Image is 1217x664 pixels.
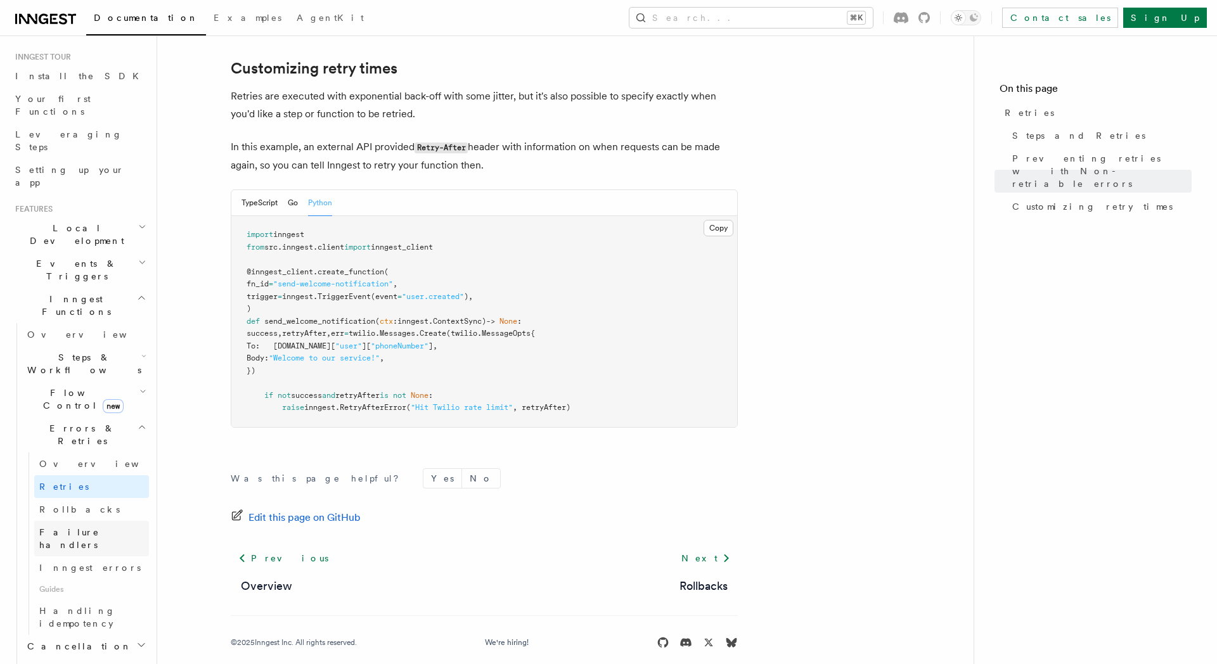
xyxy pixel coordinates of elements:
span: , [326,329,331,338]
button: No [462,469,500,488]
a: Retries [1000,101,1192,124]
span: Errors & Retries [22,422,138,447]
p: Was this page helpful? [231,472,408,485]
span: ], [428,342,437,350]
span: not [393,391,406,400]
span: = [269,279,273,288]
span: (event [371,292,397,301]
span: Steps & Workflows [22,351,141,376]
span: Customizing retry times [1012,200,1173,213]
span: Failure handlers [39,527,100,550]
span: Body: [247,354,269,362]
span: retryAfter [282,329,326,338]
span: None [499,317,517,326]
span: ( [406,403,411,412]
a: Previous [231,547,335,570]
a: Rollbacks [34,498,149,521]
span: from [247,243,264,252]
span: is [380,391,389,400]
a: Failure handlers [34,521,149,556]
a: Inngest errors [34,556,149,579]
span: new [103,399,124,413]
span: Setting up your app [15,165,124,188]
span: ) [247,304,251,313]
span: . [335,403,340,412]
span: "Hit Twilio rate limit" [411,403,513,412]
span: : [428,391,433,400]
a: Steps and Retries [1007,124,1192,147]
span: Guides [34,579,149,599]
span: Rollbacks [39,504,120,514]
span: "Welcome to our service!" [269,354,380,362]
span: "user.created" [402,292,464,301]
span: trigger [247,292,278,301]
span: : [517,317,522,326]
span: "phoneNumber" [371,342,428,350]
span: twilio [349,329,375,338]
span: Local Development [10,222,138,247]
span: TriggerEvent [318,292,371,301]
span: Your first Functions [15,94,91,117]
span: if [264,391,273,400]
span: Examples [214,13,281,23]
kbd: ⌘K [847,11,865,24]
a: Handling idempotency [34,599,149,635]
p: Retries are executed with exponential back-off with some jitter, but it's also possible to specif... [231,87,738,123]
button: Cancellation [22,635,149,658]
span: Install the SDK [15,71,146,81]
span: RetryAfterError [340,403,406,412]
span: raise [282,403,304,412]
span: = [397,292,402,301]
span: , retryAfter) [513,403,570,412]
a: Documentation [86,4,206,35]
span: Overview [39,459,170,469]
a: Overview [22,323,149,346]
a: We're hiring! [485,637,529,648]
a: Leveraging Steps [10,123,149,158]
button: Flow Controlnew [22,381,149,417]
span: ( [384,267,389,276]
span: and [322,391,335,400]
span: Inngest tour [10,52,71,62]
span: . [415,329,420,338]
a: AgentKit [289,4,371,34]
span: (twilio.MessageOpts{ [446,329,535,338]
span: inngest [397,317,428,326]
span: not [278,391,291,400]
span: inngest. [282,292,318,301]
span: @inngest_client [247,267,313,276]
span: Steps and Retries [1012,129,1145,142]
span: Flow Control [22,386,139,412]
a: Contact sales [1002,8,1118,28]
span: To: [DOMAIN_NAME][ [247,342,335,350]
span: ContextSync) [433,317,486,326]
a: Sign Up [1123,8,1207,28]
span: inngest_client [371,243,433,252]
span: . [375,329,380,338]
code: Retry-After [415,143,468,153]
span: Events & Triggers [10,257,138,283]
span: Retries [1005,106,1054,119]
span: , [380,354,384,362]
span: -> [486,317,495,326]
a: Examples [206,4,289,34]
span: Cancellation [22,640,132,653]
button: Python [308,190,332,216]
span: inngest [304,403,335,412]
span: client [318,243,344,252]
button: Copy [704,220,733,236]
span: "user" [335,342,362,350]
span: ), [464,292,473,301]
span: . [278,243,282,252]
span: fn_id [247,279,269,288]
span: = [344,329,349,338]
span: Overview [27,329,158,340]
button: Toggle dark mode [951,10,981,25]
a: Setting up your app [10,158,149,194]
span: AgentKit [297,13,364,23]
h4: On this page [1000,81,1192,101]
span: Inngest Functions [10,293,137,318]
span: def [247,317,260,326]
span: err [331,329,344,338]
span: create_function [318,267,384,276]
